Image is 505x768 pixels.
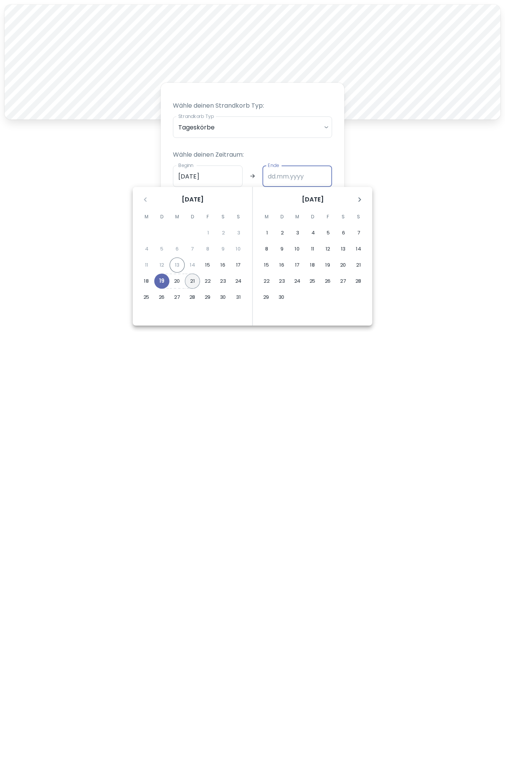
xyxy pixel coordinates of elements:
button: 19 [320,257,336,273]
div: Tageskörbe [173,116,332,138]
button: 23 [274,273,290,289]
button: 25 [305,273,320,289]
button: 29 [259,290,274,305]
span: Mittwoch [170,209,184,224]
button: 1 [259,225,275,241]
span: Samstag [216,209,230,224]
button: 20 [169,273,185,289]
button: 15 [259,257,274,273]
button: 24 [231,273,246,289]
button: 21 [351,257,366,273]
button: 16 [215,257,231,273]
button: 12 [320,241,336,257]
span: Mittwoch [290,209,304,224]
button: 29 [200,290,215,305]
button: 31 [231,290,246,305]
span: Dienstag [155,209,169,224]
input: dd.mm.yyyy [173,165,243,187]
button: 2 [275,225,290,241]
button: 30 [274,290,289,305]
span: Sonntag [352,209,365,224]
button: 22 [200,273,215,289]
button: 27 [336,273,351,289]
button: 25 [139,290,154,305]
span: [DATE] [302,195,324,204]
button: 20 [336,257,351,273]
span: Dienstag [275,209,289,224]
span: Montag [140,209,153,224]
p: Wähle deinen Strandkorb Typ: [173,101,332,110]
button: 13 [336,241,351,257]
button: 28 [185,290,200,305]
button: 9 [274,241,290,257]
span: Montag [260,209,274,224]
button: 15 [200,257,215,273]
button: 21 [185,273,200,289]
button: 10 [290,241,305,257]
span: Donnerstag [186,209,199,224]
button: 17 [231,257,246,273]
button: 16 [274,257,290,273]
button: 26 [154,290,169,305]
span: Freitag [321,209,335,224]
button: 8 [259,241,274,257]
button: 7 [351,225,367,241]
span: [DATE] [182,195,204,204]
button: 27 [169,290,185,305]
button: 22 [259,273,274,289]
button: 23 [215,273,231,289]
button: 19 [154,273,169,289]
span: Samstag [336,209,350,224]
button: 11 [305,241,320,257]
button: 18 [139,273,154,289]
button: 26 [320,273,336,289]
button: 24 [290,273,305,289]
p: Wähle deinen Zeitraum: [173,150,332,159]
label: Ende [268,162,279,169]
label: Beginn [178,162,194,169]
button: 30 [215,290,231,305]
button: 18 [305,257,320,273]
button: 28 [351,273,366,289]
button: 4 [305,225,321,241]
button: 14 [351,241,366,257]
input: dd.mm.yyyy [262,165,332,187]
button: 6 [336,225,351,241]
button: Nächster Monat [353,193,366,206]
button: 3 [290,225,305,241]
span: Sonntag [231,209,245,224]
label: Strandkorb Typ [178,113,214,120]
button: 17 [290,257,305,273]
span: Donnerstag [306,209,319,224]
button: 5 [321,225,336,241]
span: Freitag [201,209,215,224]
